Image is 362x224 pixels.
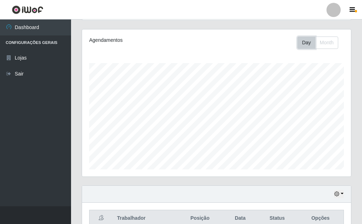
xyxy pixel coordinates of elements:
div: Agendamentos [89,37,189,44]
img: CoreUI Logo [12,5,43,14]
div: First group [297,37,338,49]
button: Day [297,37,315,49]
div: Toolbar with button groups [297,37,344,49]
button: Month [315,37,338,49]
